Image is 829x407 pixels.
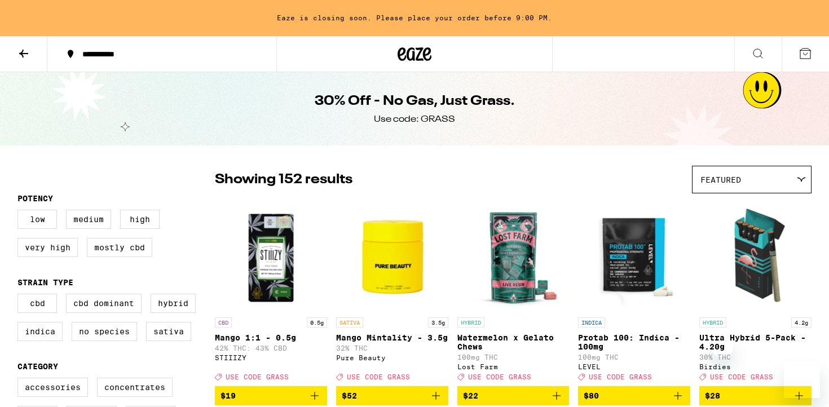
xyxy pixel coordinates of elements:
iframe: Close message [711,335,734,357]
p: Mango 1:1 - 0.5g [215,333,327,342]
span: USE CODE GRASS [710,373,773,381]
label: CBD [17,294,57,313]
span: USE CODE GRASS [226,373,289,381]
button: Add to bag [215,386,327,405]
label: Sativa [146,322,191,341]
span: $28 [705,391,720,400]
label: High [120,210,160,229]
p: SATIVA [336,317,363,328]
a: Open page for Mango Mintality - 3.5g from Pure Beauty [336,199,448,386]
p: Protab 100: Indica - 100mg [578,333,690,351]
label: Concentrates [97,378,173,397]
p: INDICA [578,317,605,328]
p: HYBRID [457,317,484,328]
p: 30% THC [699,353,812,361]
p: Ultra Hybrid 5-Pack - 4.20g [699,333,812,351]
p: 32% THC [336,344,448,352]
p: 0.5g [307,317,327,328]
div: Use code: GRASS [374,113,455,126]
label: No Species [72,322,137,341]
img: Lost Farm - Watermelon x Gelato Chews [457,199,570,312]
button: Add to bag [578,386,690,405]
button: Add to bag [336,386,448,405]
span: Featured [700,175,741,184]
span: $80 [584,391,599,400]
img: Pure Beauty - Mango Mintality - 3.5g [336,199,448,312]
a: Open page for Watermelon x Gelato Chews from Lost Farm [457,199,570,386]
label: Medium [66,210,111,229]
p: Mango Mintality - 3.5g [336,333,448,342]
p: HYBRID [699,317,726,328]
a: Open page for Protab 100: Indica - 100mg from LEVEL [578,199,690,386]
label: Indica [17,322,63,341]
legend: Strain Type [17,278,73,287]
div: STIIIZY [215,354,327,361]
span: $52 [342,391,357,400]
div: Birdies [699,363,812,370]
p: Showing 152 results [215,170,352,189]
label: Very High [17,238,78,257]
p: 4.2g [791,317,812,328]
p: CBD [215,317,232,328]
span: $19 [221,391,236,400]
label: CBD Dominant [66,294,142,313]
p: 42% THC: 43% CBD [215,344,327,352]
label: Low [17,210,57,229]
h1: 30% Off - No Gas, Just Grass. [315,92,515,111]
legend: Category [17,362,58,371]
img: Birdies - Ultra Hybrid 5-Pack - 4.20g [699,199,812,312]
a: Open page for Mango 1:1 - 0.5g from STIIIZY [215,199,327,386]
img: STIIIZY - Mango 1:1 - 0.5g [215,199,327,312]
p: 100mg THC [457,353,570,361]
a: Open page for Ultra Hybrid 5-Pack - 4.20g from Birdies [699,199,812,386]
div: LEVEL [578,363,690,370]
span: USE CODE GRASS [347,373,410,381]
label: Accessories [17,378,88,397]
label: Hybrid [151,294,196,313]
div: Pure Beauty [336,354,448,361]
img: LEVEL - Protab 100: Indica - 100mg [578,199,690,312]
p: 3.5g [428,317,448,328]
p: Watermelon x Gelato Chews [457,333,570,351]
legend: Potency [17,194,53,203]
span: USE CODE GRASS [589,373,652,381]
iframe: Button to launch messaging window [784,362,820,398]
div: Lost Farm [457,363,570,370]
button: Add to bag [699,386,812,405]
button: Add to bag [457,386,570,405]
p: 100mg THC [578,353,690,361]
label: Mostly CBD [87,238,152,257]
span: USE CODE GRASS [468,373,531,381]
span: $22 [463,391,478,400]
